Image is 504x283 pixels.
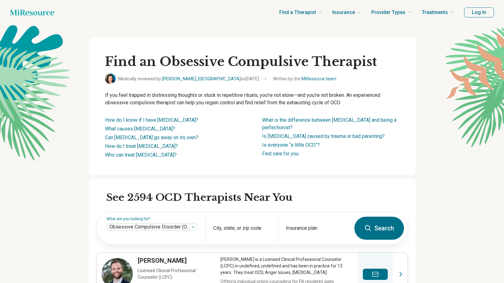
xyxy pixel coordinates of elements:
[273,76,336,82] span: Written by the
[262,151,299,157] a: Find care for you
[10,6,54,19] a: Home page
[105,126,175,132] a: What causes [MEDICAL_DATA]?
[107,223,198,231] div: Obsessive Compulsive Disorder (OCD)
[371,8,406,17] span: Provider Types
[105,134,198,140] a: Can [MEDICAL_DATA] go away on its own?
[105,92,399,106] p: If you feel trapped in distressing thoughts or stuck in repetitive rituals, you're not alone—and ...
[363,269,388,280] button: Send a message
[106,191,408,204] h2: See 2594 OCD Therapists Near You
[105,143,178,149] a: How do I treat [MEDICAL_DATA]?
[105,54,399,70] h1: Find an Obsessive Compulsive Therapist
[241,76,259,81] span: on [DATE]
[464,7,494,17] button: Log In
[422,8,448,17] span: Treatments
[105,117,198,123] a: How do I know if I have [MEDICAL_DATA]?
[118,76,259,82] span: Medically reviewed by
[105,152,177,158] a: Who can treat [MEDICAL_DATA]?
[191,225,195,229] button: Obsessive Compulsive Disorder (OCD)
[107,217,198,221] label: What are you looking for?
[109,224,190,230] span: Obsessive Compulsive Disorder (OCD)
[262,117,396,130] a: What is the difference between [MEDICAL_DATA] and being a perfectionist?
[262,133,385,139] a: Is [MEDICAL_DATA] caused by trauma or bad parenting?
[332,8,355,17] span: Insurance
[262,142,320,148] a: Is everyone “a little OCD”?
[279,8,316,17] span: Find a Therapist
[162,76,241,81] a: [PERSON_NAME], [GEOGRAPHIC_DATA]
[301,76,336,81] a: MiResource team
[354,217,404,240] button: Search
